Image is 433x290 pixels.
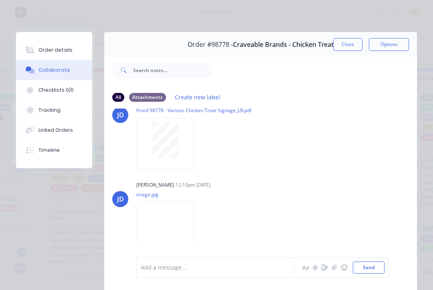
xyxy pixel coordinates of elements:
div: Checklists 0/0 [38,87,74,94]
button: Create new label [171,92,225,103]
span: Order #98778 - [188,41,233,48]
div: Tracking [38,107,61,114]
p: Proof 98778 - Various Chicken Treat Signage_LR.pdf [136,107,251,114]
div: Collaborate [38,66,70,74]
button: Close [333,38,362,51]
p: image.jpg [136,191,202,198]
div: Linked Orders [38,127,73,134]
div: Order details [38,46,73,54]
div: 12:10pm [DATE] [176,181,210,189]
input: Search notes... [133,62,212,78]
button: Tracking [16,100,92,120]
button: Linked Orders [16,120,92,140]
div: [PERSON_NAME] [136,181,174,189]
button: Timeline [16,140,92,160]
div: JD [117,110,124,120]
div: Timeline [38,147,60,154]
button: Options [369,38,409,51]
button: Checklists 0/0 [16,80,92,100]
button: Collaborate [16,60,92,80]
button: @ [310,263,320,272]
div: Attachments [129,93,166,102]
div: JD [117,194,124,204]
div: All [112,93,124,102]
button: Aa [301,263,310,272]
button: Send [353,262,384,274]
span: Craveable Brands - Chicken Treat [233,41,334,48]
button: ☺ [339,263,349,272]
button: Order details [16,40,92,60]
